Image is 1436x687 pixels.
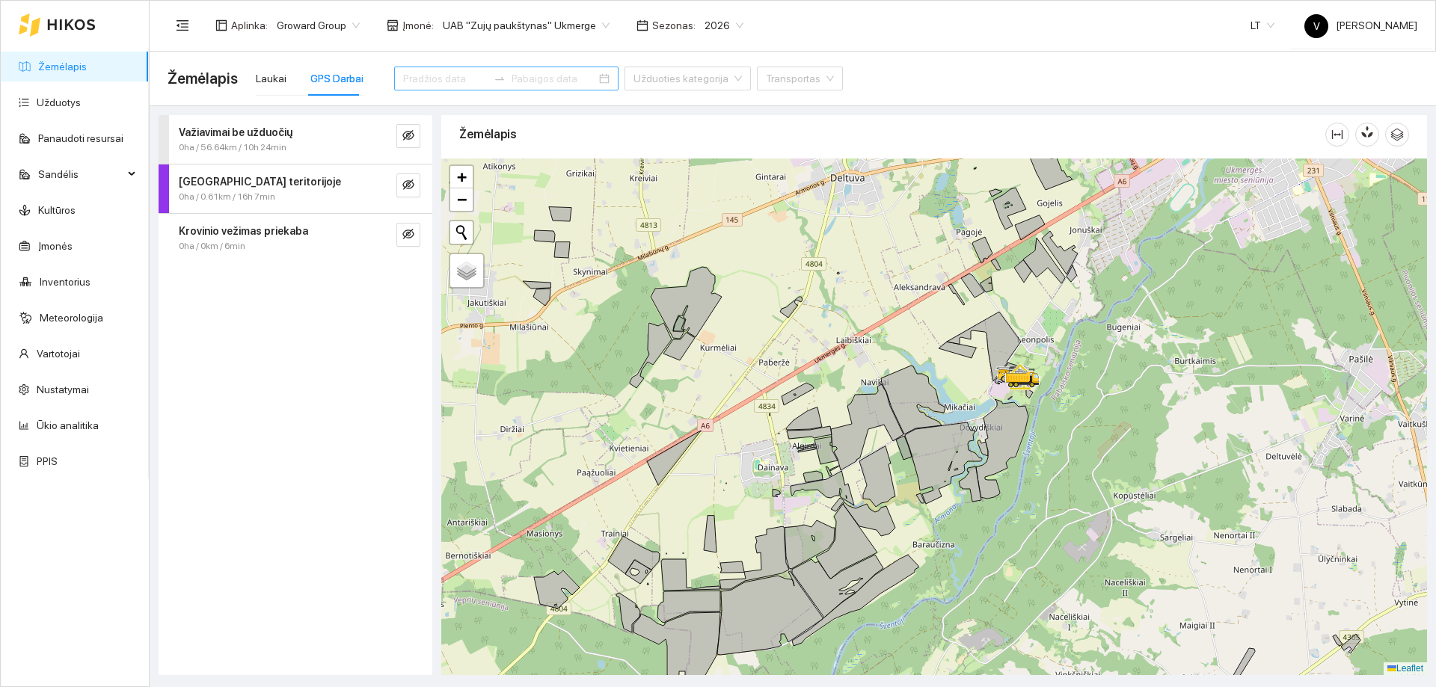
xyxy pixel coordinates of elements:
span: V [1313,14,1320,38]
div: [GEOGRAPHIC_DATA] teritorijoje0ha / 0.61km / 16h 7mineye-invisible [159,164,432,213]
a: Leaflet [1387,663,1423,674]
span: 0ha / 0.61km / 16h 7min [179,190,275,204]
a: Nustatymai [37,383,89,395]
button: eye-invisible [396,223,420,247]
button: eye-invisible [396,124,420,148]
span: − [457,190,467,209]
a: Zoom in [450,166,473,188]
button: Initiate a new search [450,221,473,244]
input: Pabaigos data [512,70,596,87]
span: Įmonė : [402,17,434,34]
a: PPIS [37,455,58,467]
span: 2026 [705,14,743,37]
span: Aplinka : [231,17,268,34]
span: swap-right [494,73,506,84]
a: Panaudoti resursai [38,132,123,144]
span: calendar [636,19,648,31]
a: Vartotojai [37,348,80,360]
span: 0ha / 56.64km / 10h 24min [179,141,286,155]
a: Užduotys [37,96,81,108]
a: Zoom out [450,188,473,211]
span: to [494,73,506,84]
input: Pradžios data [403,70,488,87]
span: layout [215,19,227,31]
span: Sezonas : [652,17,696,34]
span: [PERSON_NAME] [1304,19,1417,31]
span: LT [1251,14,1274,37]
button: eye-invisible [396,173,420,197]
span: eye-invisible [402,179,414,193]
span: Žemėlapis [168,67,238,90]
span: Groward Group [277,14,360,37]
span: menu-fold [176,19,189,32]
a: Kultūros [38,204,76,216]
strong: Krovinio vežimas priekaba [179,225,308,237]
span: 0ha / 0km / 6min [179,239,245,253]
a: Meteorologija [40,312,103,324]
strong: Važiavimai be užduočių [179,126,292,138]
a: Žemėlapis [38,61,87,73]
button: menu-fold [168,10,197,40]
div: Krovinio vežimas priekaba0ha / 0km / 6mineye-invisible [159,214,432,262]
span: eye-invisible [402,129,414,144]
a: Įmonės [38,240,73,252]
span: + [457,167,467,186]
a: Ūkio analitika [37,419,99,431]
a: Layers [450,254,483,287]
div: Laukai [256,70,286,87]
div: Žemėlapis [459,113,1325,155]
strong: [GEOGRAPHIC_DATA] teritorijoje [179,176,341,188]
button: column-width [1325,123,1349,147]
span: eye-invisible [402,228,414,242]
span: UAB "Zujų paukštynas" Ukmerge [443,14,610,37]
div: Važiavimai be užduočių0ha / 56.64km / 10h 24mineye-invisible [159,115,432,164]
span: Sandėlis [38,159,123,189]
a: Inventorius [40,276,90,288]
span: column-width [1326,129,1348,141]
div: GPS Darbai [310,70,363,87]
span: shop [387,19,399,31]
